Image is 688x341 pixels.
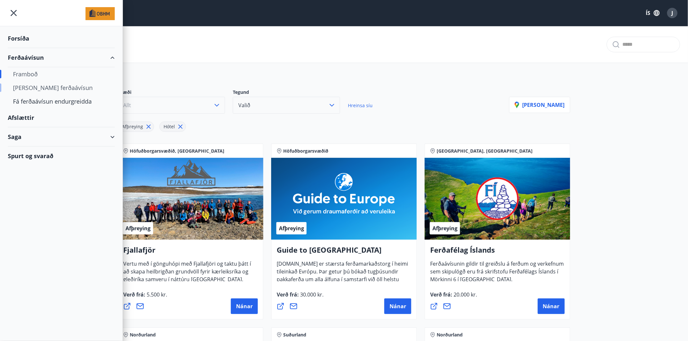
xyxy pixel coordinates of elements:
[8,7,20,19] button: menu
[123,260,251,288] span: Vertu með í gönguhópi með Fjallafjöri og taktu þátt í að skapa heilbrigðan grundvöll fyrir kærlei...
[430,291,477,303] span: Verð frá :
[8,29,115,48] div: Forsíða
[118,97,225,114] button: Allt
[277,245,411,260] h4: Guide to [GEOGRAPHIC_DATA]
[384,298,411,314] button: Nánar
[13,67,110,81] div: Framboð
[13,81,110,95] div: [PERSON_NAME] ferðaávísun
[123,245,258,260] h4: Fjallafjör
[238,102,250,109] span: Valið
[299,291,324,298] span: 30.000 kr.
[277,260,408,304] span: [DOMAIN_NAME] er stærsta ferðamarkaðstorg í heimi tileinkað Evrópu. Þar getur þú bókað tugþúsundi...
[432,225,457,232] span: Afþreying
[13,95,110,108] div: Fá ferðaávísun endurgreidda
[452,291,477,298] span: 20.000 kr.
[642,7,663,19] button: ÍS
[233,97,340,114] button: Valið
[430,260,564,288] span: Ferðaávísunin gildir til greiðslu á ferðum og verkefnum sem skipulögð eru frá skrifstofu Ferðafél...
[665,5,680,21] button: J
[233,89,348,97] p: Tegund
[538,298,565,314] button: Nánar
[277,291,324,303] span: Verð frá :
[123,102,131,109] span: Allt
[509,97,570,113] button: [PERSON_NAME]
[130,332,156,338] span: Norðurland
[145,291,167,298] span: 5.500 kr.
[8,127,115,146] div: Saga
[8,48,115,67] div: Ferðaávísun
[279,225,304,232] span: Afþreying
[390,303,406,310] span: Nánar
[118,89,233,97] p: Svæði
[236,303,253,310] span: Nánar
[437,332,463,338] span: Norðurland
[348,102,373,108] span: Hreinsa síu
[543,303,560,310] span: Nánar
[672,9,673,17] span: J
[126,225,151,232] span: Afþreying
[8,108,115,127] div: Afslættir
[8,146,115,165] div: Spurt og svarað
[283,332,306,338] span: Suðurland
[86,7,115,20] img: union_logo
[437,148,533,154] span: [GEOGRAPHIC_DATA], [GEOGRAPHIC_DATA]
[164,123,175,130] span: Hótel
[118,121,154,132] div: Afþreying
[231,298,258,314] button: Nánar
[130,148,224,154] span: Höfuðborgarsvæðið, [GEOGRAPHIC_DATA]
[159,121,186,132] div: Hótel
[283,148,328,154] span: Höfuðborgarsvæðið
[515,101,565,108] p: [PERSON_NAME]
[123,291,167,303] span: Verð frá :
[122,123,143,130] span: Afþreying
[430,245,565,260] h4: Ferðafélag Íslands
